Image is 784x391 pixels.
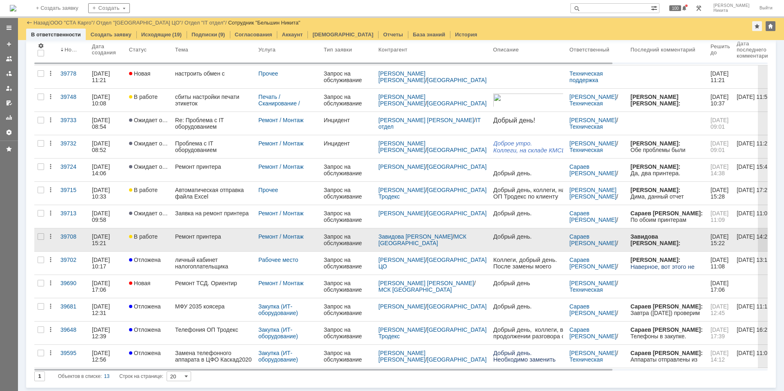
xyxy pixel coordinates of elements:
[126,205,172,228] a: Ожидает ответа контрагента
[89,205,126,228] a: [DATE] 09:58
[737,303,771,310] div: [DATE] 11:10
[570,303,617,316] a: Сараев [PERSON_NAME]
[733,298,781,321] a: [DATE] 11:10
[185,20,225,26] a: Отдел "IT отдел"
[566,34,628,65] th: Ответственный
[324,163,372,177] div: Запрос на обслуживание
[89,89,126,112] a: [DATE] 10:08
[379,257,488,270] a: [GEOGRAPHIC_DATA] ЦО
[92,43,116,56] div: Дата создания
[321,112,375,135] a: Инцидент
[172,112,255,135] a: Re: Проблема с IT оборудованием
[427,77,487,83] a: [GEOGRAPHIC_DATA]
[10,239,16,246] span: ru
[379,117,482,130] a: IT отдел
[10,5,16,11] img: logo
[172,34,255,65] th: Тема
[126,298,172,321] a: Отложена
[258,94,302,113] a: Печать / Сканирование / Копирование
[2,96,16,109] a: Мои согласования
[52,232,58,239] span: @
[89,345,126,368] a: [DATE] 12:56
[172,182,255,205] a: Автоматическая отправка файла Excel
[51,197,55,203] span: A
[89,228,126,251] a: [DATE] 15:21
[49,232,51,239] span: .
[3,173,52,192] a: [PERSON_NAME][EMAIL_ADDRESS][DOMAIN_NAME]
[51,134,52,141] span: i
[258,117,303,123] a: Ремонт / Монтаж
[707,135,733,158] a: [DATE] 09:01
[733,89,781,112] a: [DATE] 11:52
[57,228,89,251] a: 39708
[172,228,255,251] a: Ремонт принтера
[57,275,89,298] a: 39690
[710,233,730,246] span: [DATE] 15:22
[2,52,16,65] a: Заявки на командах
[57,322,89,344] a: 39648
[89,252,126,275] a: [DATE] 10:17
[16,107,20,113] span: a
[129,303,161,310] span: Отложена
[129,70,151,77] span: Новая
[60,140,85,147] div: 39732
[2,38,16,51] a: Создать заявку
[126,228,172,251] a: В работе
[129,257,161,263] span: Отложена
[737,326,771,333] div: [DATE] 16:24
[321,34,375,65] th: Тип заявки
[57,298,89,321] a: 39681
[258,70,278,77] a: Прочее
[129,94,158,100] span: В работе
[324,47,354,53] div: Тип заявки
[379,303,425,310] a: [PERSON_NAME]
[737,94,771,100] div: [DATE] 11:52
[258,257,298,263] a: Рабочее место
[129,163,210,170] span: Ожидает ответа контрагента
[52,134,58,141] span: @
[258,233,303,240] a: Ремонт / Монтаж
[427,210,487,217] a: [GEOGRAPHIC_DATA]
[92,187,111,200] div: [DATE] 10:33
[766,21,775,31] div: Изменить домашнюю страницу
[733,135,781,158] a: [DATE] 11:23
[49,107,50,113] span: .
[710,187,730,200] span: [DATE] 15:28
[752,21,762,31] div: Добавить в избранное
[65,47,79,53] div: Номер
[141,31,171,38] a: Исходящие
[570,286,605,299] a: Техническая поддержка
[20,107,26,113] span: @
[49,134,51,141] span: .
[89,34,126,65] th: Дата создания
[570,70,605,83] a: Техническая поддержка
[2,126,16,139] a: Настройки
[379,163,425,170] a: [PERSON_NAME]
[175,140,252,153] div: Проблема с IT оборудованием
[92,117,111,130] div: [DATE] 08:54
[379,94,427,107] a: [PERSON_NAME] [PERSON_NAME]
[49,197,51,203] span: .
[172,275,255,298] a: Ремонт ТСД. Ориентир
[22,165,38,172] span: cargo
[50,20,94,26] a: ООО "СТА Карго"
[321,159,375,181] a: Запрос на обслуживание
[57,205,89,228] a: 39713
[737,187,771,193] div: [DATE] 17:23
[175,233,252,240] div: Ремонт принтера
[89,112,126,135] a: [DATE] 08:54
[15,246,38,252] span: stacargo
[175,326,252,333] div: Телефония ОП Тродекс
[707,252,733,275] a: [DATE] 11:08
[707,205,733,228] a: [DATE] 11:09
[31,31,81,38] a: В ответственности
[92,233,111,246] div: [DATE] 15:21
[379,233,453,240] a: Завидова [PERSON_NAME]
[379,140,427,153] a: [PERSON_NAME] [PERSON_NAME]
[321,298,375,321] a: Запрос на обслуживание
[89,298,126,321] a: [DATE] 12:31
[39,246,45,252] span: ru
[172,252,255,275] a: личный кабинет налогоплательщика
[570,140,617,147] a: [PERSON_NAME]
[88,3,130,13] div: Создать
